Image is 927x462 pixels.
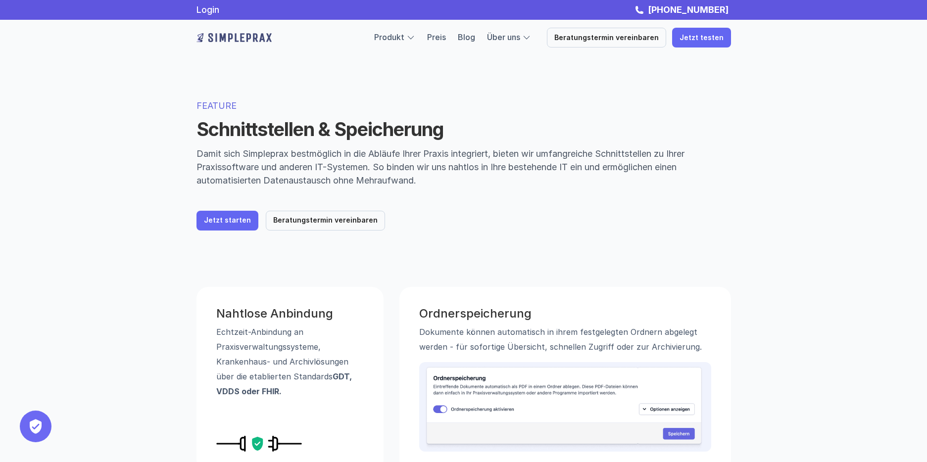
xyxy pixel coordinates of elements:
a: Jetzt starten [196,211,258,231]
p: Beratungstermin vereinbaren [554,34,659,42]
h1: Schnittstellen & Speicherung [196,118,731,141]
a: Beratungstermin vereinbaren [547,28,666,47]
p: Jetzt starten [204,216,251,225]
h3: Nahtlose Anbindung [216,307,364,321]
a: [PHONE_NUMBER] [645,4,731,15]
a: Login [196,4,219,15]
a: Blog [458,32,475,42]
p: Echtzeit-Anbindung an Praxisverwaltungssysteme, Krankenhaus- und Archivlösungen über die etablier... [216,324,364,399]
a: Beratungstermin vereinbaren [266,211,385,231]
a: Preis [427,32,446,42]
p: Dokumente können automatisch in ihrem festgelegten Ordnern abgelegt werden - für sofortige Übersi... [419,324,711,354]
a: Über uns [487,32,520,42]
p: Jetzt testen [680,34,724,42]
h3: Ordnerspeicherung [419,307,711,321]
p: Damit sich Simpleprax bestmöglich in die Abläufe Ihrer Praxis integriert, bieten wir umfangreiche... [196,147,731,187]
p: FEATURE [196,99,731,112]
a: Produkt [374,32,404,42]
strong: [PHONE_NUMBER] [648,4,729,15]
p: Beratungstermin vereinbaren [273,216,378,225]
img: Grafikausschnitt aus der Anwendung die die Ordnerspeicherung zeigt [419,362,711,451]
a: Jetzt testen [672,28,731,47]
